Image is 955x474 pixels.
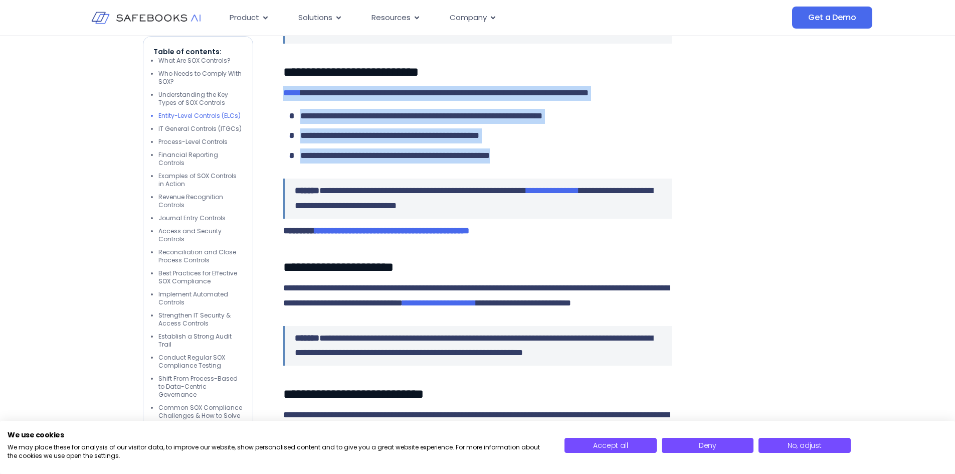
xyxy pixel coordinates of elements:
[662,438,753,453] button: Deny all cookies
[158,172,243,188] li: Examples of SOX Controls in Action
[450,12,487,24] span: Company
[158,193,243,209] li: Revenue Recognition Controls
[158,70,243,86] li: Who Needs to Comply With SOX?
[808,13,856,23] span: Get a Demo
[158,333,243,349] li: Establish a Strong Audit Trail
[593,440,628,450] span: Accept all
[158,91,243,107] li: Understanding the Key Types of SOX Controls
[222,8,692,28] div: Menu Toggle
[371,12,411,24] span: Resources
[158,375,243,399] li: Shift From Process-Based to Data-Centric Governance
[158,125,243,133] li: IT General Controls (ITGCs)
[158,57,243,65] li: What Are SOX Controls?
[158,227,243,243] li: Access and Security Controls
[699,440,716,450] span: Deny
[158,404,243,428] li: Common SOX Compliance Challenges & How to Solve Them
[788,440,822,450] span: No, adjust
[158,248,243,264] li: Reconciliation and Close Process Controls
[222,8,692,28] nav: Menu
[158,138,243,146] li: Process-Level Controls
[564,438,656,453] button: Accept all cookies
[158,311,243,328] li: Strengthen IT Security & Access Controls
[153,47,243,57] p: Table of contents:
[230,12,259,24] span: Product
[792,7,872,29] a: Get a Demo
[158,214,243,222] li: Journal Entry Controls
[158,269,243,285] li: Best Practices for Effective SOX Compliance
[158,112,243,120] li: Entity-Level Controls (ELCs)
[298,12,332,24] span: Solutions
[158,354,243,370] li: Conduct Regular SOX Compliance Testing
[8,443,549,460] p: We may place these for analysis of our visitor data, to improve our website, show personalised co...
[158,151,243,167] li: Financial Reporting Controls
[158,290,243,306] li: Implement Automated Controls
[8,430,549,439] h2: We use cookies
[758,438,850,453] button: Adjust cookie preferences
